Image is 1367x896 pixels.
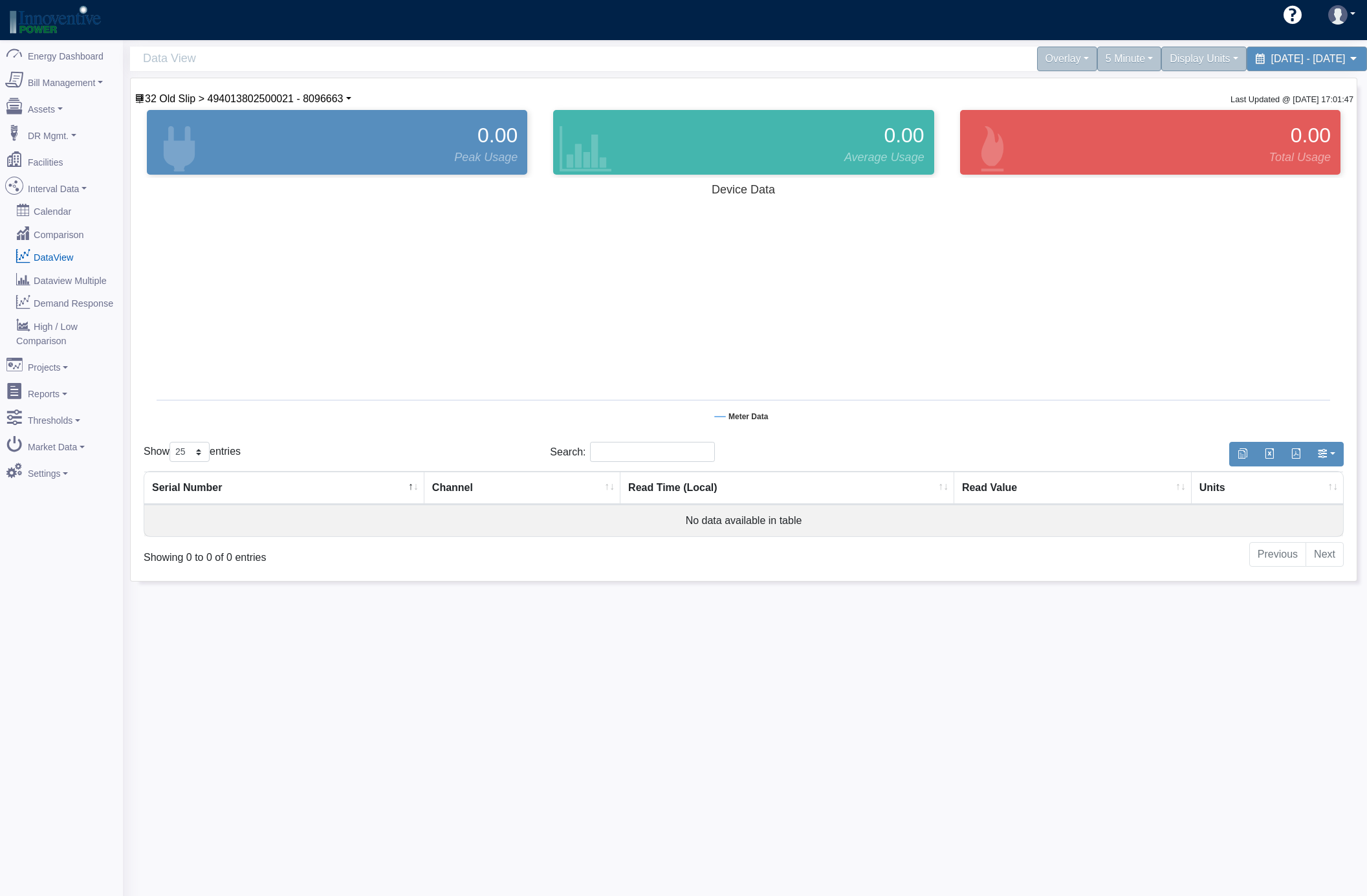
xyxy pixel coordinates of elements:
span: Device List [145,93,343,104]
span: Average Usage [844,149,924,166]
label: Search: [550,442,715,462]
th: Channel : activate to sort column ascending [424,472,620,505]
img: user-3.svg [1328,5,1348,25]
span: Data View [143,47,750,71]
th: Read Time (Local) : activate to sort column ascending [620,472,954,505]
button: Export to Excel [1256,442,1283,466]
th: Units : activate to sort column ascending [1192,472,1343,505]
small: Last Updated @ [DATE] 17:01:47 [1230,94,1353,104]
span: Peak Usage [454,149,518,166]
span: [DATE] - [DATE] [1271,53,1346,64]
button: Show/Hide Columns [1309,442,1344,466]
button: Copy to clipboard [1229,442,1256,466]
div: Overlay [1037,47,1097,71]
th: Serial Number : activate to sort column descending [144,472,424,505]
th: Read Value : activate to sort column ascending [954,472,1192,505]
tspan: Meter Data [728,412,769,421]
td: No data available in table [144,505,1343,536]
div: Showing 0 to 0 of 0 entries [144,541,632,565]
tspan: Device Data [712,183,776,196]
label: Show entries [144,442,241,462]
span: 0.00 [1291,120,1331,151]
a: 32 Old Slip > 494013802500021 - 8096663 [135,93,351,104]
div: 5 Minute [1097,47,1161,71]
button: Generate PDF [1282,442,1309,466]
span: 0.00 [477,120,518,151]
span: Total Usage [1269,149,1331,166]
span: 0.00 [884,120,924,151]
select: Showentries [170,442,210,462]
div: Display Units [1161,47,1246,71]
input: Search: [590,442,715,462]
